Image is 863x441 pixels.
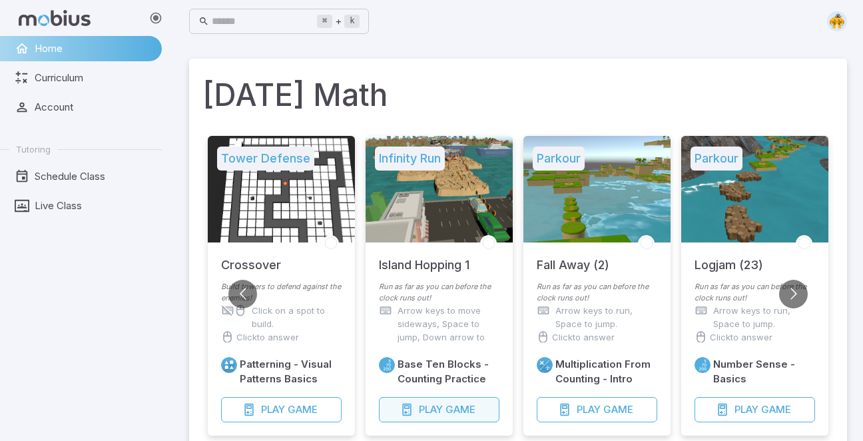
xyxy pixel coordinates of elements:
[552,330,657,357] p: Click to answer questions.
[695,242,763,274] h5: Logjam (23)
[379,242,469,274] h5: Island Hopping 1
[445,402,475,417] span: Game
[419,402,443,417] span: Play
[16,143,51,155] span: Tutoring
[379,357,395,373] a: Place Value
[537,281,657,304] p: Run as far as you can before the clock runs out!
[713,357,815,386] h6: Number Sense - Basics
[603,402,633,417] span: Game
[691,147,742,171] h5: Parkour
[344,15,360,28] kbd: k
[537,357,553,373] a: Multiply/Divide
[221,281,342,304] p: Build towers to defend against the enemies!
[35,41,152,56] span: Home
[252,304,342,330] p: Click on a spot to build.
[317,15,332,28] kbd: ⌘
[533,147,585,171] h5: Parkour
[827,11,847,31] img: semi-circle.svg
[695,357,711,373] a: Place Value
[537,397,657,422] button: PlayGame
[555,357,657,386] h6: Multiplication From Counting - Intro
[35,169,152,184] span: Schedule Class
[537,242,609,274] h5: Fall Away (2)
[555,304,657,330] p: Arrow keys to run, Space to jump.
[35,100,152,115] span: Account
[734,402,758,417] span: Play
[779,280,808,308] button: Go to next slide
[695,397,815,422] button: PlayGame
[713,304,815,330] p: Arrow keys to run, Space to jump.
[261,402,285,417] span: Play
[202,72,834,117] h1: [DATE] Math
[695,281,815,304] p: Run as far as you can before the clock runs out!
[35,199,152,213] span: Live Class
[236,330,342,357] p: Click to answer questions.
[35,71,152,85] span: Curriculum
[221,357,237,373] a: Visual Patterning
[317,13,360,29] div: +
[240,357,342,386] h6: Patterning - Visual Patterns Basics
[379,281,499,304] p: Run as far as you can before the clock runs out!
[228,280,257,308] button: Go to previous slide
[288,402,318,417] span: Game
[577,402,601,417] span: Play
[379,397,499,422] button: PlayGame
[217,147,314,171] h5: Tower Defense
[710,330,815,357] p: Click to answer questions.
[398,304,499,357] p: Arrow keys to move sideways, Space to jump, Down arrow to duck and roll.
[375,147,445,171] h5: Infinity Run
[221,242,281,274] h5: Crossover
[398,357,499,386] h6: Base Ten Blocks - Counting Practice
[761,402,791,417] span: Game
[221,397,342,422] button: PlayGame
